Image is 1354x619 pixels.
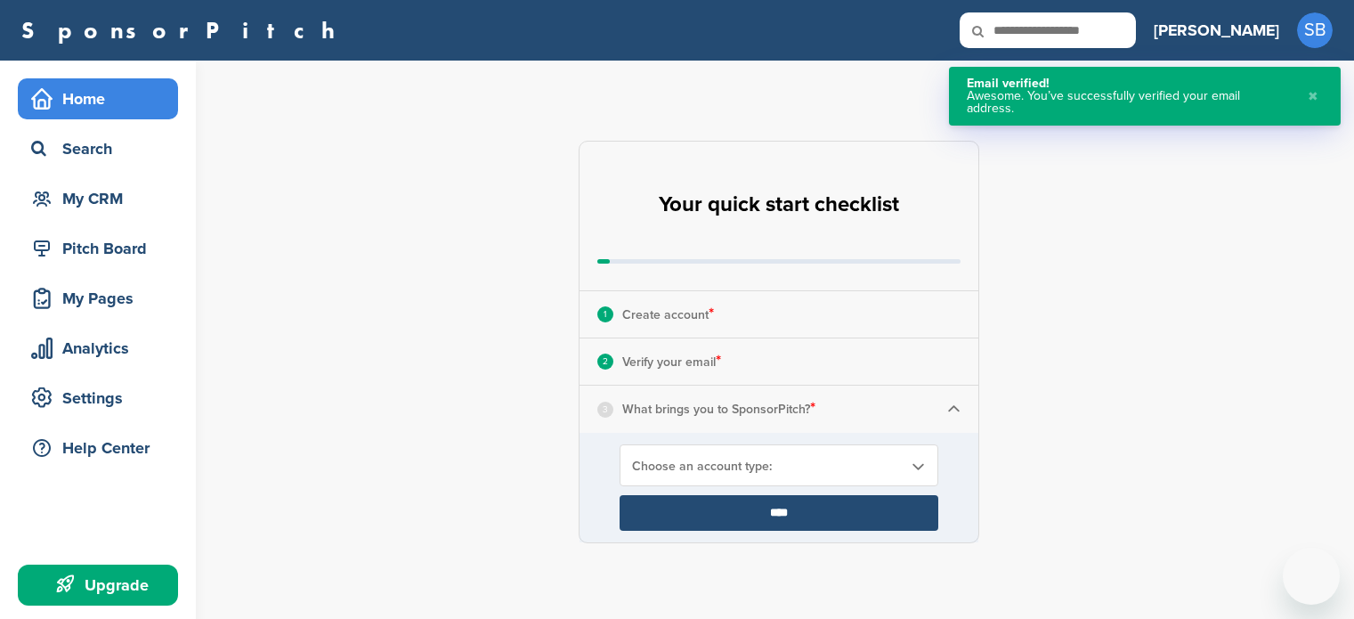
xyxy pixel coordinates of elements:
[597,402,613,418] div: 3
[27,183,178,215] div: My CRM
[18,78,178,119] a: Home
[27,332,178,364] div: Analytics
[597,306,613,322] div: 1
[27,133,178,165] div: Search
[967,90,1290,115] div: Awesome. You’ve successfully verified your email address.
[27,232,178,265] div: Pitch Board
[1303,77,1323,115] button: Close
[27,569,178,601] div: Upgrade
[1297,12,1333,48] span: SB
[21,19,346,42] a: SponsorPitch
[27,432,178,464] div: Help Center
[18,128,178,169] a: Search
[18,178,178,219] a: My CRM
[659,185,899,224] h2: Your quick start checklist
[597,354,613,370] div: 2
[967,77,1290,90] div: Email verified!
[18,565,178,606] a: Upgrade
[27,282,178,314] div: My Pages
[622,303,714,326] p: Create account
[18,428,178,468] a: Help Center
[18,228,178,269] a: Pitch Board
[632,459,903,474] span: Choose an account type:
[18,378,178,419] a: Settings
[27,83,178,115] div: Home
[622,350,721,373] p: Verify your email
[1283,548,1340,605] iframe: Button to launch messaging window
[18,328,178,369] a: Analytics
[622,397,815,420] p: What brings you to SponsorPitch?
[18,278,178,319] a: My Pages
[1154,18,1279,43] h3: [PERSON_NAME]
[1154,11,1279,50] a: [PERSON_NAME]
[27,382,178,414] div: Settings
[947,403,961,416] img: Checklist arrow 1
